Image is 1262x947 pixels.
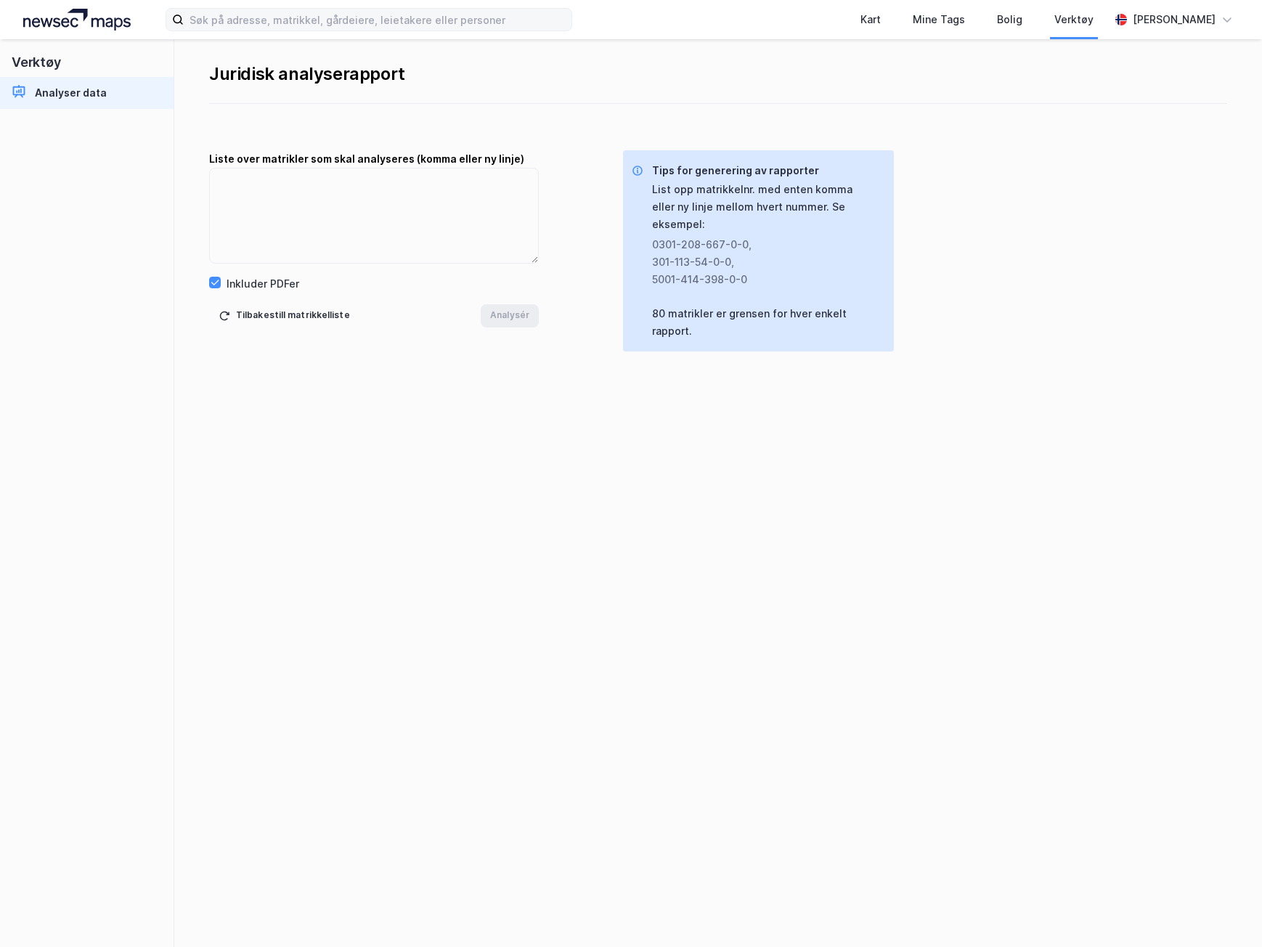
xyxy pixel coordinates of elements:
div: Juridisk analyserapport [209,62,1227,86]
div: 0301-208-667-0-0 , [652,236,871,253]
input: Søk på adresse, matrikkel, gårdeiere, leietakere eller personer [184,9,571,31]
div: List opp matrikkelnr. med enten komma eller ny linje mellom hvert nummer. Se eksempel: 80 matrikl... [652,181,882,340]
div: [PERSON_NAME] [1133,11,1216,28]
div: Kontrollprogram for chat [1189,877,1262,947]
div: Liste over matrikler som skal analyseres (komma eller ny linje) [209,150,539,168]
div: Mine Tags [913,11,965,28]
img: logo.a4113a55bc3d86da70a041830d287a7e.svg [23,9,131,31]
div: 5001-414-398-0-0 [652,271,871,288]
button: Tilbakestill matrikkelliste [209,304,359,328]
div: Verktøy [1054,11,1094,28]
div: Bolig [997,11,1022,28]
div: Kart [860,11,881,28]
iframe: Chat Widget [1189,877,1262,947]
div: Tips for generering av rapporter [652,162,882,179]
div: Analyser data [35,84,107,102]
div: 301-113-54-0-0 , [652,253,871,271]
div: Inkluder PDFer [227,275,299,293]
